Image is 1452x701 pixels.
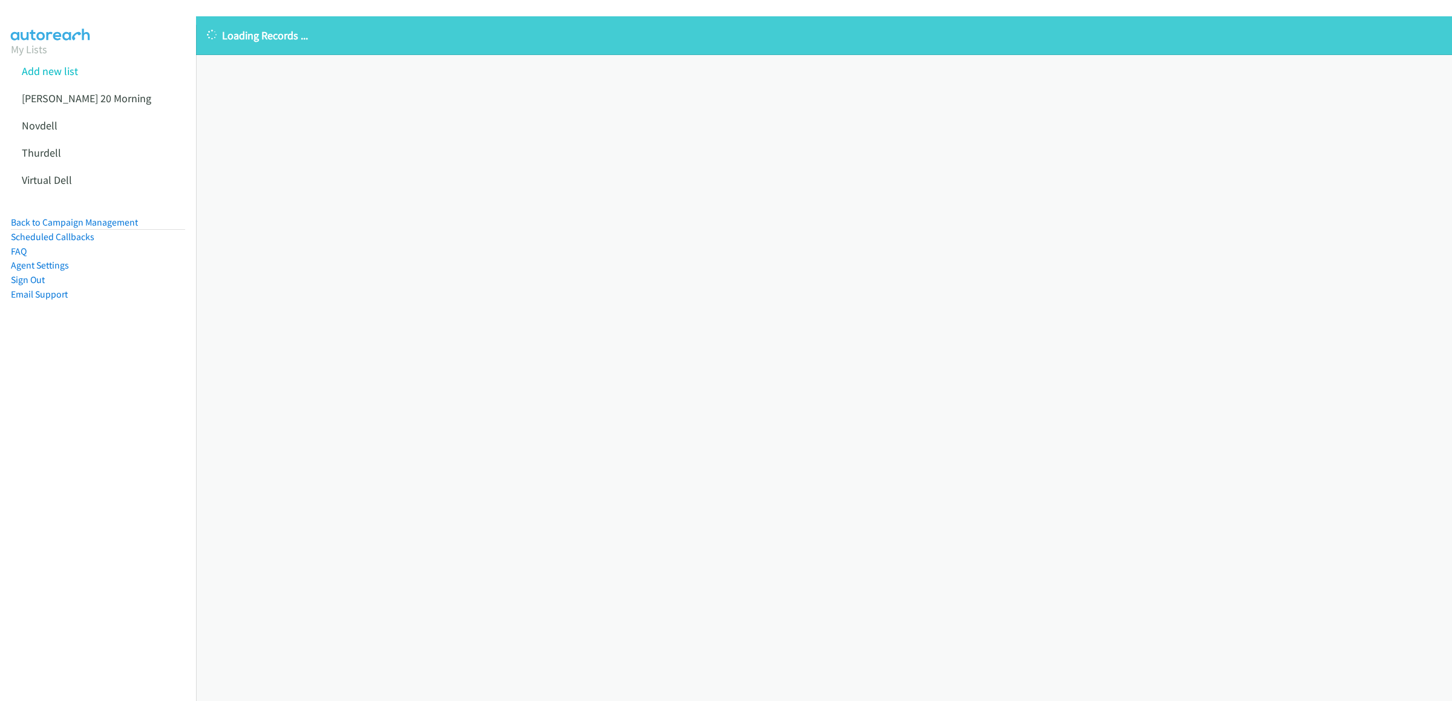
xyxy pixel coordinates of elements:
a: FAQ [11,246,27,257]
a: Thurdell [22,146,61,160]
p: Loading Records ... [207,27,1441,44]
a: Add new list [22,64,78,78]
a: Agent Settings [11,259,69,271]
a: Sign Out [11,274,45,285]
a: Virtual Dell [22,173,72,187]
a: Novdell [22,119,57,132]
a: [PERSON_NAME] 20 Morning [22,91,151,105]
a: My Lists [11,42,47,56]
a: Email Support [11,289,68,300]
a: Back to Campaign Management [11,217,138,228]
a: Scheduled Callbacks [11,231,94,243]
